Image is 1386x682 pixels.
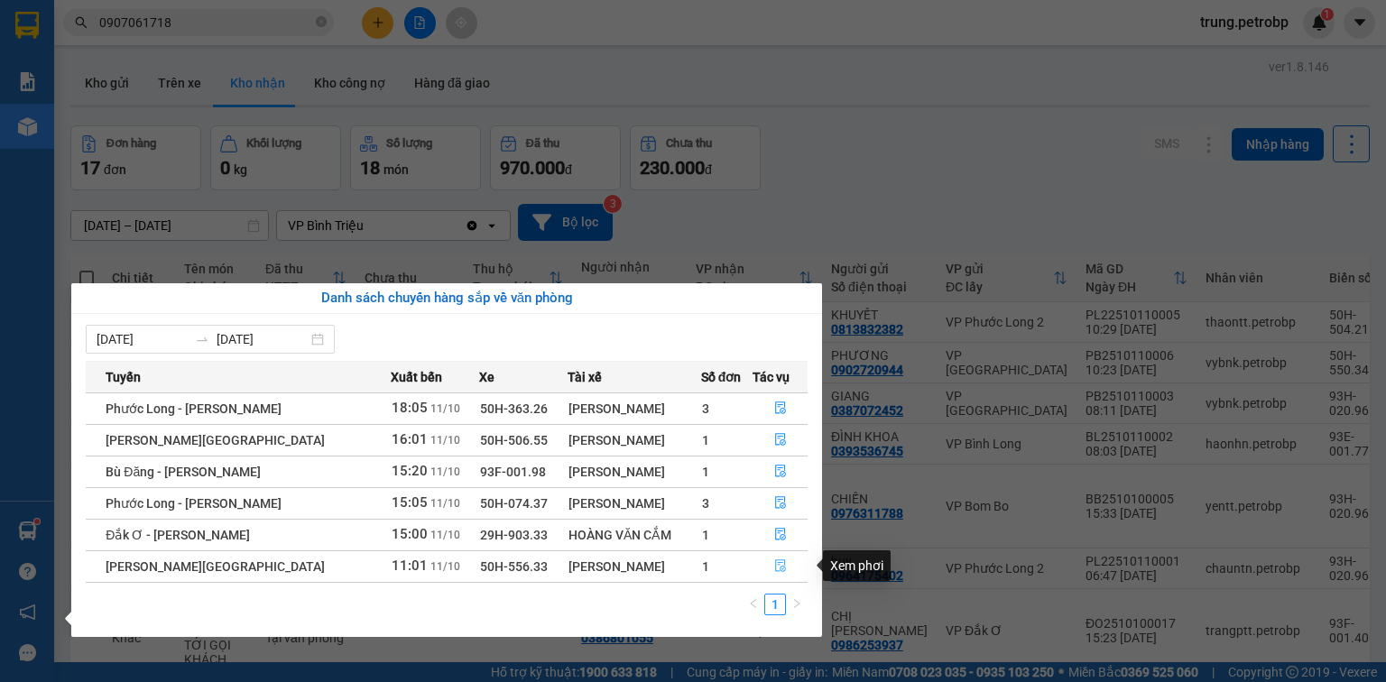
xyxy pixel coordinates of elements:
[480,465,546,479] span: 93F-001.98
[568,367,602,387] span: Tài xế
[480,401,548,416] span: 50H-363.26
[786,594,808,615] li: Next Page
[217,329,308,349] input: Đến ngày
[195,332,209,346] span: to
[86,288,808,309] div: Danh sách chuyến hàng sắp về văn phòng
[392,431,428,447] span: 16:01
[753,552,807,581] button: file-done
[753,426,807,455] button: file-done
[568,462,700,482] div: [PERSON_NAME]
[701,367,742,387] span: Số đơn
[774,496,787,511] span: file-done
[106,465,261,479] span: Bù Đăng - [PERSON_NAME]
[392,494,428,511] span: 15:05
[391,367,442,387] span: Xuất bến
[568,525,700,545] div: HOÀNG VĂN CẮM
[702,433,709,447] span: 1
[748,598,759,609] span: left
[753,367,790,387] span: Tác vụ
[15,17,43,36] span: Gửi:
[430,434,460,447] span: 11/10
[15,15,128,59] div: VP Bình Triệu
[568,557,700,576] div: [PERSON_NAME]
[106,559,325,574] span: [PERSON_NAME][GEOGRAPHIC_DATA]
[138,121,163,140] span: CC :
[430,560,460,573] span: 11/10
[774,465,787,479] span: file-done
[568,430,700,450] div: [PERSON_NAME]
[764,594,786,615] li: 1
[702,401,709,416] span: 3
[392,400,428,416] span: 18:05
[702,528,709,542] span: 1
[430,497,460,510] span: 11/10
[480,433,548,447] span: 50H-506.55
[568,399,700,419] div: [PERSON_NAME]
[480,528,548,542] span: 29H-903.33
[702,559,709,574] span: 1
[141,59,263,80] div: LÊ
[568,493,700,513] div: [PERSON_NAME]
[702,465,709,479] span: 1
[106,433,325,447] span: [PERSON_NAME][GEOGRAPHIC_DATA]
[430,465,460,478] span: 11/10
[480,559,548,574] span: 50H-556.33
[138,116,265,142] div: 30.000
[753,489,807,518] button: file-done
[106,367,141,387] span: Tuyến
[743,594,764,615] button: left
[753,394,807,423] button: file-done
[480,496,548,511] span: 50H-074.37
[106,401,282,416] span: Phước Long - [PERSON_NAME]
[743,594,764,615] li: Previous Page
[15,59,128,80] div: CƯỜNG
[392,526,428,542] span: 15:00
[106,496,282,511] span: Phước Long - [PERSON_NAME]
[141,17,184,36] span: Nhận:
[753,521,807,549] button: file-done
[774,401,787,416] span: file-done
[791,598,802,609] span: right
[97,329,188,349] input: Từ ngày
[765,594,785,614] a: 1
[106,528,250,542] span: Đắk Ơ - [PERSON_NAME]
[392,463,428,479] span: 15:20
[774,559,787,574] span: file-done
[823,550,891,581] div: Xem phơi
[195,332,209,346] span: swap-right
[392,558,428,574] span: 11:01
[753,457,807,486] button: file-done
[774,433,787,447] span: file-done
[430,402,460,415] span: 11/10
[774,528,787,542] span: file-done
[786,594,808,615] button: right
[430,529,460,541] span: 11/10
[479,367,494,387] span: Xe
[141,15,263,59] div: VP Phú Riềng
[702,496,709,511] span: 3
